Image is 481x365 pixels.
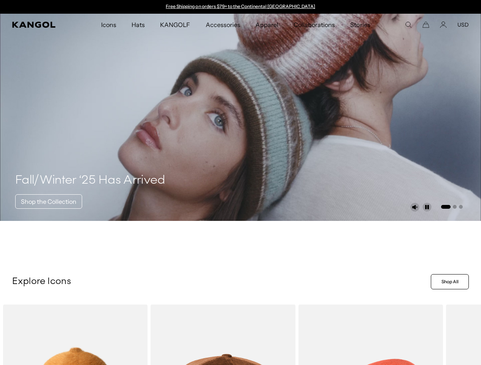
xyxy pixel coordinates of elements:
a: Free Shipping on orders $79+ to the Continental [GEOGRAPHIC_DATA] [166,3,315,9]
button: Pause [422,203,432,212]
a: KANGOLF [152,14,198,36]
a: Accessories [198,14,248,36]
button: Unmute [410,203,419,212]
a: Kangol [12,22,67,28]
button: USD [457,21,469,28]
button: Go to slide 2 [453,205,457,209]
ul: Select a slide to show [440,203,463,209]
span: Icons [101,14,116,36]
div: Announcement [162,4,319,10]
slideshow-component: Announcement bar [162,4,319,10]
a: Collaborations [286,14,343,36]
span: Hats [132,14,145,36]
a: Hats [124,14,152,36]
p: Explore Icons [12,276,428,287]
button: Go to slide 3 [459,205,463,209]
span: Collaborations [294,14,335,36]
summary: Search here [405,21,412,28]
span: KANGOLF [160,14,190,36]
div: 1 of 2 [162,4,319,10]
a: Shop All [431,274,469,289]
a: Icons [94,14,124,36]
a: Apparel [248,14,286,36]
h4: Fall/Winter ‘25 Has Arrived [15,173,165,188]
span: Accessories [206,14,240,36]
a: Account [440,21,447,28]
a: Shop the Collection [15,194,82,209]
span: Apparel [256,14,278,36]
span: Stories [350,14,370,36]
button: Go to slide 1 [441,205,451,209]
button: Cart [422,21,429,28]
a: Stories [343,14,378,36]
